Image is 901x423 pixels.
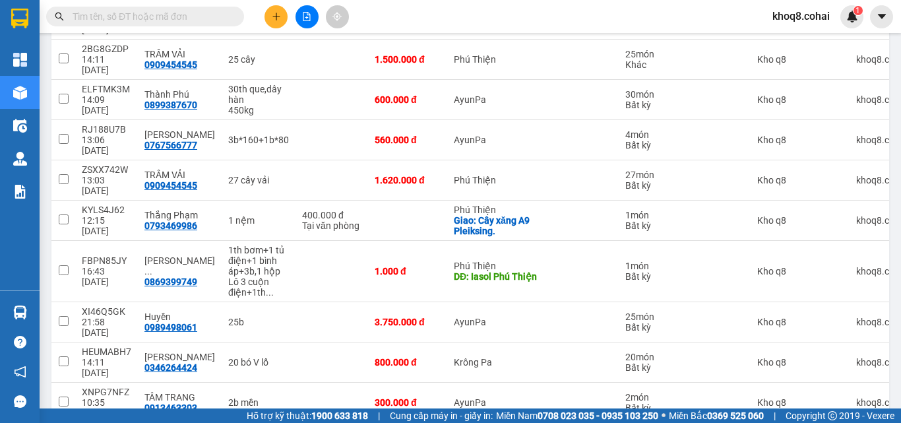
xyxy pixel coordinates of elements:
div: 10:35 [DATE] [82,397,131,418]
div: 0869399749 [144,277,197,287]
div: Bất kỳ [625,180,665,191]
div: Phú Thiện [454,54,540,65]
div: 1.500.000 đ [375,54,441,65]
div: Bất kỳ [625,140,665,150]
div: 0909454545 [144,59,197,70]
span: copyright [828,411,837,420]
div: Kho q8 [757,357,843,368]
button: caret-down [870,5,893,28]
div: 14:09 [DATE] [82,94,131,115]
div: 2BG8GZDP [82,44,131,54]
span: notification [14,366,26,378]
div: Thành Phú [144,89,215,100]
div: Huyền [144,311,215,322]
span: | [378,408,380,423]
span: khoq8.cohai [762,8,840,24]
div: ELFTMK3M [82,84,131,94]
div: 14:11 [DATE] [82,357,131,378]
span: | [774,408,776,423]
div: Bất kỳ [625,100,665,110]
span: caret-down [876,11,888,22]
div: Kho q8 [757,266,843,277]
div: 560.000 đ [375,135,441,145]
div: 25 món [625,311,665,322]
div: 1 món [625,261,665,271]
div: 1 nệm [228,215,289,226]
img: warehouse-icon [13,86,27,100]
div: ZSXX742W [82,164,131,175]
button: file-add [295,5,319,28]
span: Hỗ trợ kỹ thuật: [247,408,368,423]
div: 20 bó V lổ [228,357,289,368]
div: FBPN85JY [82,255,131,266]
div: Phú Thiện [454,175,540,185]
div: Giao: Cây xăng A9 Pleiksing. [454,215,540,236]
div: Nguyên Trần [144,352,215,362]
div: 0346264424 [144,362,197,373]
div: 2b mền [228,397,289,408]
div: XI46Q5GK [82,306,131,317]
div: Bất kỳ [625,220,665,231]
div: Kho q8 [757,317,843,327]
div: 12:15 [DATE] [82,215,131,236]
div: 14:11 [DATE] [82,54,131,75]
div: Bất kỳ [625,271,665,282]
div: 1.620.000 đ [375,175,441,185]
input: Tìm tên, số ĐT hoặc mã đơn [73,9,228,24]
span: Cung cấp máy in - giấy in: [390,408,493,423]
div: AyunPa [454,135,540,145]
div: 0767566777 [144,140,197,150]
strong: 1900 633 818 [311,410,368,421]
div: 27 cây vải [228,175,289,185]
div: 4 món [625,129,665,140]
span: search [55,12,64,21]
span: file-add [302,12,311,21]
div: 0909454545 [144,180,197,191]
div: 25 cây [228,54,289,65]
div: 20 món [625,352,665,362]
div: 25b [228,317,289,327]
div: Kho q8 [757,94,843,105]
img: warehouse-icon [13,119,27,133]
div: 450kg [228,105,289,115]
img: warehouse-icon [13,152,27,166]
span: ... [266,287,274,298]
div: Kho q8 [757,215,843,226]
button: plus [264,5,288,28]
div: Kho q8 [757,175,843,185]
div: Phú Thiện [454,205,540,215]
div: Bất kỳ [625,362,665,373]
button: aim [326,5,349,28]
div: 13:03 [DATE] [82,175,131,196]
img: icon-new-feature [846,11,858,22]
div: 400.000 đ [302,210,361,220]
span: aim [332,12,342,21]
span: message [14,395,26,408]
img: logo-vxr [11,9,28,28]
span: Miền Nam [496,408,658,423]
div: Bất kỳ [625,403,665,413]
div: Krông Pa [454,357,540,368]
div: TRÂM VẢI [144,170,215,180]
div: 27 món [625,170,665,180]
div: 800.000 đ [375,357,441,368]
div: Thắng Phạm [144,210,215,220]
div: 300.000 đ [375,397,441,408]
img: solution-icon [13,185,27,199]
div: Bất kỳ [625,322,665,333]
div: AyunPa [454,397,540,408]
div: Khác [625,59,665,70]
div: 3.750.000 đ [375,317,441,327]
div: Tại văn phòng [302,220,361,231]
div: Lô 3 cuộn điện+1th bơm+1 tủ điện+1 bình áp+3b,1 hộp./ cước 3.500.000đ [228,277,289,298]
div: 0899387670 [144,100,197,110]
div: 600.000 đ [375,94,441,105]
div: TÂM TRANG [144,392,215,403]
div: 13:06 [DATE] [82,135,131,156]
div: 16:43 [DATE] [82,266,131,287]
div: RJ188U7B [82,124,131,135]
sup: 1 [854,6,863,15]
div: DĐ: Iasol Phú Thiện [454,271,540,282]
div: AyunPa [454,317,540,327]
div: Kho q8 [757,397,843,408]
